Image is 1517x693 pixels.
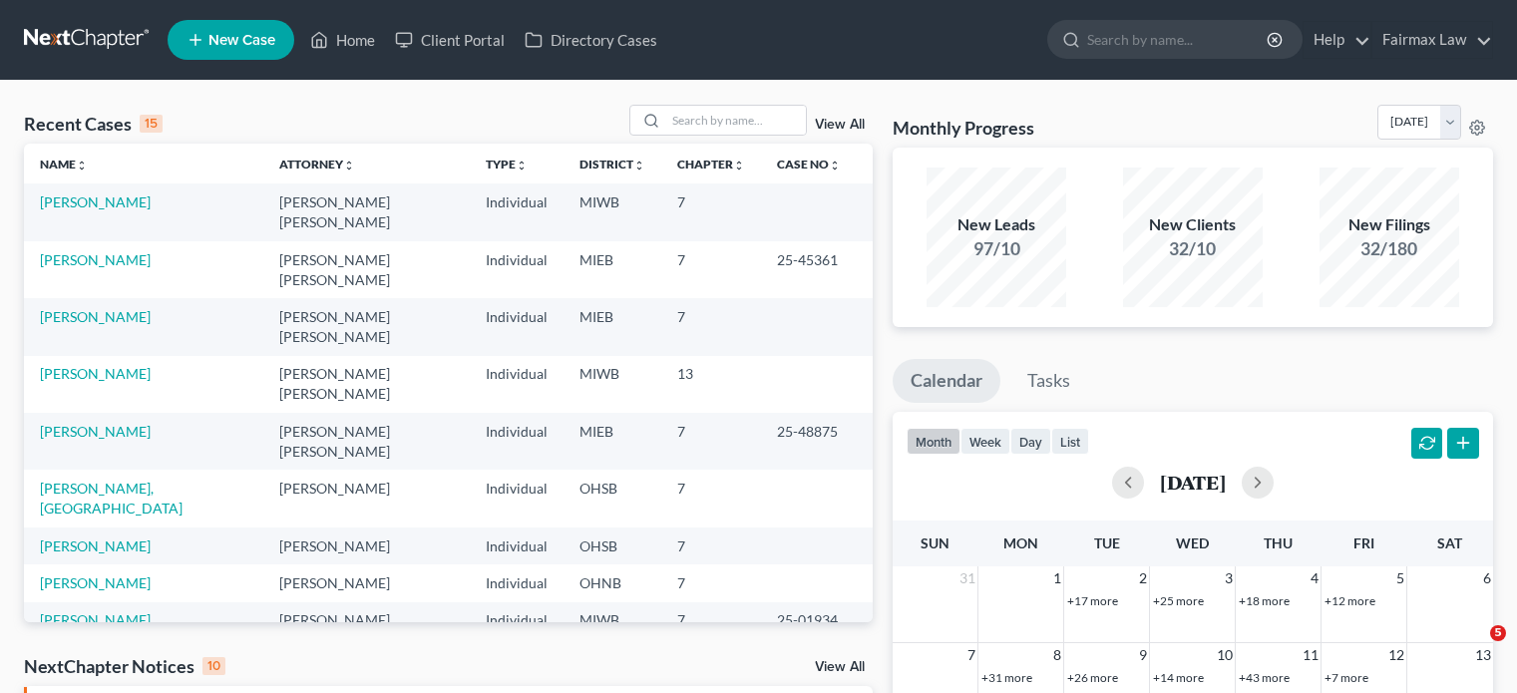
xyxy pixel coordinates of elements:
[907,428,960,455] button: month
[470,527,564,564] td: Individual
[564,527,661,564] td: OHSB
[1304,22,1370,58] a: Help
[761,241,873,298] td: 25-45361
[579,157,645,172] a: Districtunfold_more
[470,356,564,413] td: Individual
[1051,428,1089,455] button: list
[1087,21,1270,58] input: Search by name...
[661,564,761,601] td: 7
[564,183,661,240] td: MIWB
[1309,566,1321,590] span: 4
[677,157,745,172] a: Chapterunfold_more
[927,236,1066,261] div: 97/10
[981,670,1032,685] a: +31 more
[470,298,564,355] td: Individual
[965,643,977,667] span: 7
[1009,359,1088,403] a: Tasks
[24,654,225,678] div: NextChapter Notices
[661,602,761,659] td: 7
[1137,566,1149,590] span: 2
[661,298,761,355] td: 7
[1123,236,1263,261] div: 32/10
[1153,593,1204,608] a: +25 more
[40,157,88,172] a: Nameunfold_more
[1176,534,1209,551] span: Wed
[1301,643,1321,667] span: 11
[815,660,865,674] a: View All
[202,657,225,675] div: 10
[1320,236,1459,261] div: 32/180
[470,564,564,601] td: Individual
[40,480,183,517] a: [PERSON_NAME], [GEOGRAPHIC_DATA]
[24,112,163,136] div: Recent Cases
[564,298,661,355] td: MIEB
[1325,593,1375,608] a: +12 more
[564,241,661,298] td: MIEB
[661,183,761,240] td: 7
[1239,593,1290,608] a: +18 more
[1051,643,1063,667] span: 8
[300,22,385,58] a: Home
[1215,643,1235,667] span: 10
[263,564,470,601] td: [PERSON_NAME]
[40,574,151,591] a: [PERSON_NAME]
[1153,670,1204,685] a: +14 more
[1386,643,1406,667] span: 12
[140,115,163,133] div: 15
[263,183,470,240] td: [PERSON_NAME] [PERSON_NAME]
[1051,566,1063,590] span: 1
[279,157,355,172] a: Attorneyunfold_more
[761,413,873,470] td: 25-48875
[564,602,661,659] td: MIWB
[1264,534,1293,551] span: Thu
[661,413,761,470] td: 7
[470,241,564,298] td: Individual
[1067,670,1118,685] a: +26 more
[263,527,470,564] td: [PERSON_NAME]
[40,611,151,628] a: [PERSON_NAME]
[661,527,761,564] td: 7
[927,213,1066,236] div: New Leads
[1320,213,1459,236] div: New Filings
[1223,566,1235,590] span: 3
[515,22,667,58] a: Directory Cases
[661,241,761,298] td: 7
[208,33,275,48] span: New Case
[1094,534,1120,551] span: Tue
[921,534,949,551] span: Sun
[1437,534,1462,551] span: Sat
[263,356,470,413] td: [PERSON_NAME] [PERSON_NAME]
[40,308,151,325] a: [PERSON_NAME]
[263,298,470,355] td: [PERSON_NAME] [PERSON_NAME]
[815,118,865,132] a: View All
[777,157,841,172] a: Case Nounfold_more
[1003,534,1038,551] span: Mon
[1372,22,1492,58] a: Fairmax Law
[343,160,355,172] i: unfold_more
[893,359,1000,403] a: Calendar
[564,470,661,526] td: OHSB
[761,602,873,659] td: 25-01934
[829,160,841,172] i: unfold_more
[1137,643,1149,667] span: 9
[40,537,151,554] a: [PERSON_NAME]
[263,470,470,526] td: [PERSON_NAME]
[263,413,470,470] td: [PERSON_NAME] [PERSON_NAME]
[893,116,1034,140] h3: Monthly Progress
[564,564,661,601] td: OHNB
[470,183,564,240] td: Individual
[470,470,564,526] td: Individual
[733,160,745,172] i: unfold_more
[1481,566,1493,590] span: 6
[661,356,761,413] td: 13
[1239,670,1290,685] a: +43 more
[1123,213,1263,236] div: New Clients
[76,160,88,172] i: unfold_more
[1325,670,1368,685] a: +7 more
[1067,593,1118,608] a: +17 more
[486,157,528,172] a: Typeunfold_more
[516,160,528,172] i: unfold_more
[1394,566,1406,590] span: 5
[263,602,470,659] td: [PERSON_NAME] [PERSON_NAME]
[40,423,151,440] a: [PERSON_NAME]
